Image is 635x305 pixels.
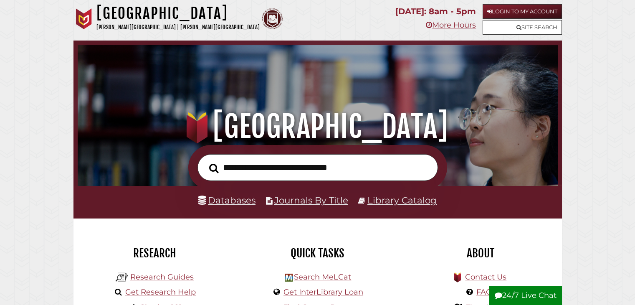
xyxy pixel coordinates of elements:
[80,246,230,260] h2: Research
[285,274,293,282] img: Hekman Library Logo
[96,23,260,32] p: [PERSON_NAME][GEOGRAPHIC_DATA] | [PERSON_NAME][GEOGRAPHIC_DATA]
[483,20,562,35] a: Site Search
[205,161,223,175] button: Search
[274,195,348,206] a: Journals By Title
[96,4,260,23] h1: [GEOGRAPHIC_DATA]
[426,20,476,30] a: More Hours
[395,4,476,19] p: [DATE]: 8am - 5pm
[209,163,219,173] i: Search
[116,271,128,284] img: Hekman Library Logo
[367,195,437,206] a: Library Catalog
[130,272,194,282] a: Research Guides
[125,287,196,297] a: Get Research Help
[465,272,506,282] a: Contact Us
[294,272,351,282] a: Search MeLCat
[87,108,548,145] h1: [GEOGRAPHIC_DATA]
[283,287,363,297] a: Get InterLibrary Loan
[73,8,94,29] img: Calvin University
[476,287,496,297] a: FAQs
[243,246,393,260] h2: Quick Tasks
[483,4,562,19] a: Login to My Account
[198,195,256,206] a: Databases
[262,8,283,29] img: Calvin Theological Seminary
[405,246,556,260] h2: About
